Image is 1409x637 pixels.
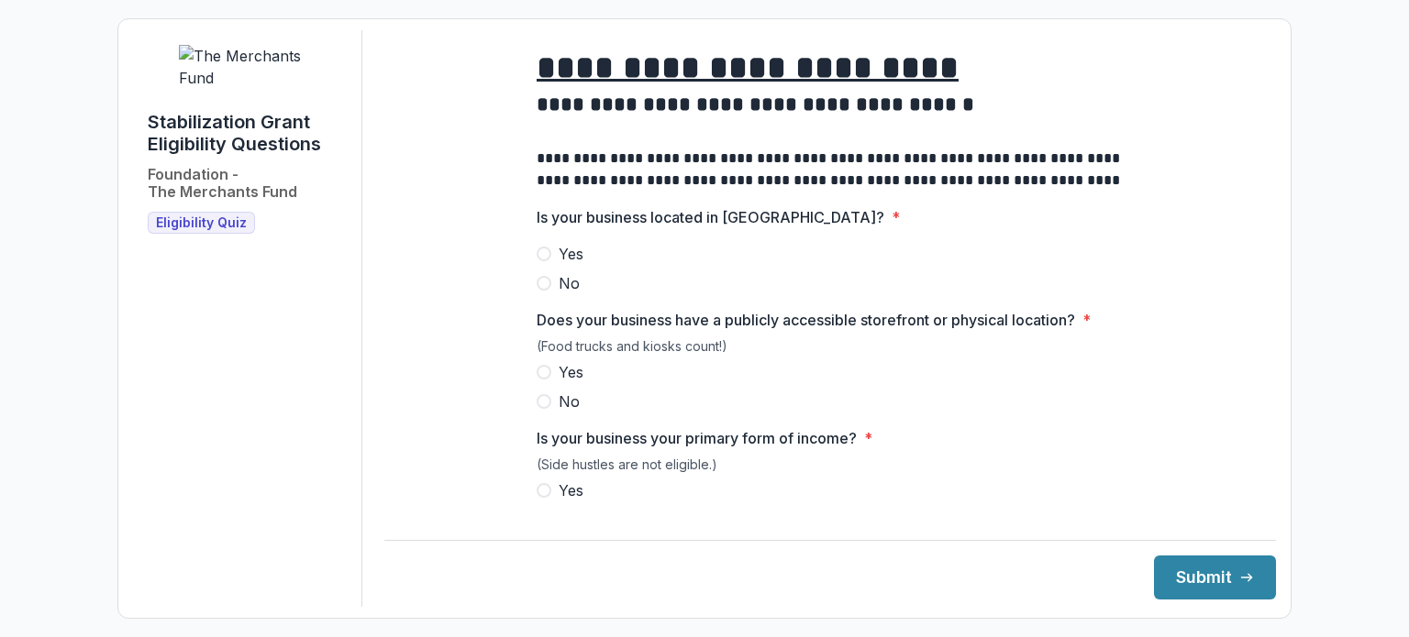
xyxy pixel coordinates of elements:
span: No [559,272,580,294]
h2: Foundation - The Merchants Fund [148,166,297,201]
span: Yes [559,479,583,501]
div: (Food trucks and kiosks count!) [537,338,1124,361]
p: Is your business your primary form of income? [537,427,857,449]
div: (Side hustles are not eligible.) [537,456,1124,479]
span: Eligibility Quiz [156,215,247,231]
span: Yes [559,361,583,383]
span: Yes [559,243,583,265]
img: The Merchants Fund [179,45,316,89]
h1: Stabilization Grant Eligibility Questions [148,111,347,155]
p: Does your business have a publicly accessible storefront or physical location? [537,309,1075,331]
p: Is your business located in [GEOGRAPHIC_DATA]? [537,206,884,228]
button: Submit [1154,555,1276,599]
span: No [559,390,580,412]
